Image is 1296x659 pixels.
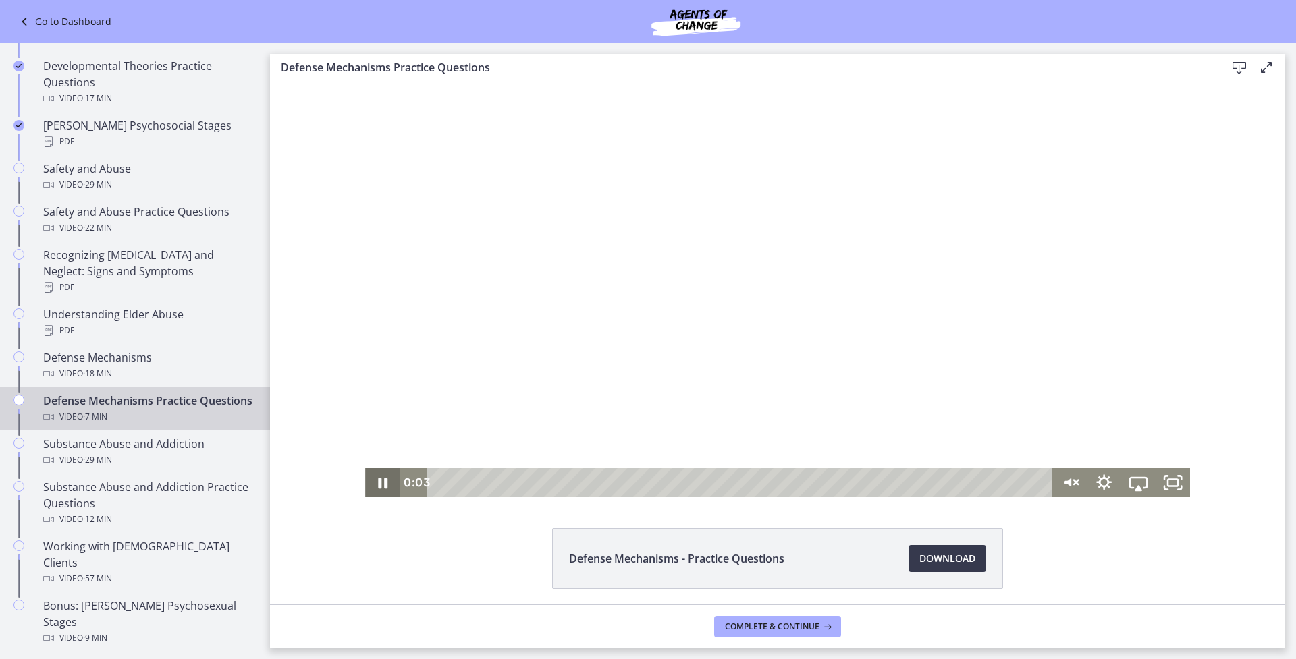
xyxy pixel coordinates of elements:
[919,550,975,567] span: Download
[83,409,107,425] span: · 7 min
[43,204,254,236] div: Safety and Abuse Practice Questions
[270,82,1285,497] iframe: Video Lesson
[43,177,254,193] div: Video
[43,279,254,295] div: PDF
[43,436,254,468] div: Substance Abuse and Addiction
[43,452,254,468] div: Video
[281,59,1204,76] h3: Defense Mechanisms Practice Questions
[43,571,254,587] div: Video
[43,90,254,107] div: Video
[83,511,112,527] span: · 12 min
[43,306,254,339] div: Understanding Elder Abuse
[43,538,254,587] div: Working with [DEMOGRAPHIC_DATA] Clients
[83,366,112,382] span: · 18 min
[43,598,254,646] div: Bonus: [PERSON_NAME] Psychosexual Stages
[43,630,254,646] div: Video
[43,322,254,339] div: PDF
[43,247,254,295] div: Recognizing [MEDICAL_DATA] and Neglect: Signs and Symptoms
[43,349,254,382] div: Defense Mechanisms
[43,393,254,425] div: Defense Mechanisms Practice Questions
[16,13,111,30] a: Go to Dashboard
[43,479,254,527] div: Substance Abuse and Addiction Practice Questions
[43,161,254,193] div: Safety and Abuse
[13,120,24,131] i: Completed
[569,550,784,567] span: Defense Mechanisms - Practice Questions
[43,117,254,150] div: [PERSON_NAME] Psychosocial Stages
[43,134,254,150] div: PDF
[851,386,886,415] button: Airplay
[725,621,819,632] span: Complete & continue
[13,61,24,71] i: Completed
[43,366,254,382] div: Video
[909,545,986,572] a: Download
[83,571,112,587] span: · 57 min
[43,58,254,107] div: Developmental Theories Practice Questions
[83,630,107,646] span: · 9 min
[782,386,817,415] button: Unmute
[83,220,112,236] span: · 22 min
[83,90,112,107] span: · 17 min
[43,409,254,425] div: Video
[886,386,920,415] button: Fullscreen
[43,220,254,236] div: Video
[714,616,841,637] button: Complete & continue
[83,452,112,468] span: · 29 min
[83,177,112,193] span: · 29 min
[817,386,851,415] button: Show settings menu
[615,5,777,38] img: Agents of Change
[43,511,254,527] div: Video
